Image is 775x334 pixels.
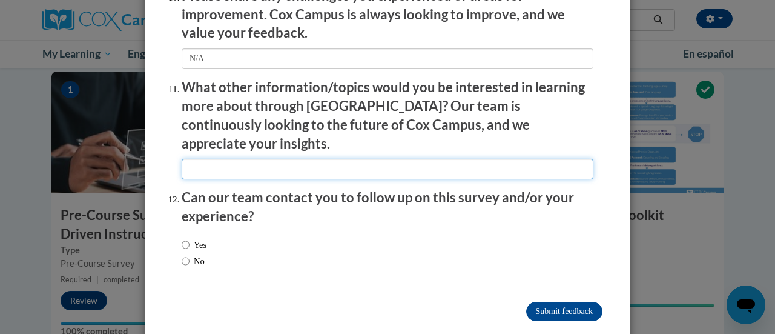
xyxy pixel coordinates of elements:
input: No [182,255,190,268]
input: Submit feedback [526,302,602,321]
p: What other information/topics would you be interested in learning more about through [GEOGRAPHIC_... [182,78,593,153]
p: Can our team contact you to follow up on this survey and/or your experience? [182,189,593,226]
label: No [182,255,205,268]
label: Yes [182,238,206,252]
input: Yes [182,238,190,252]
